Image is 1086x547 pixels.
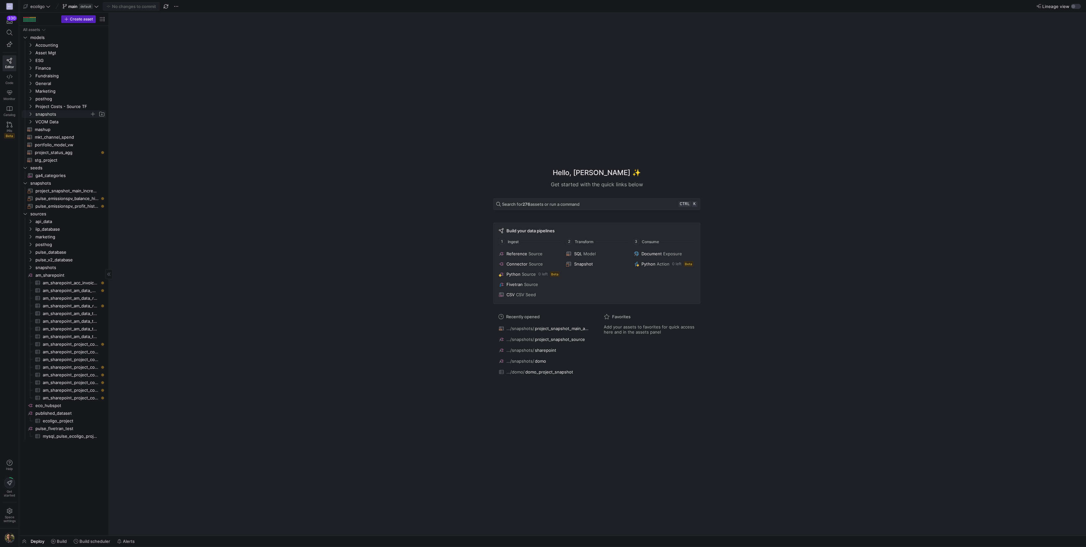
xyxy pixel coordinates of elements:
[5,467,13,471] span: Help
[3,119,16,141] a: PRsBeta
[22,87,106,95] div: Press SPACE to select this row.
[3,15,16,27] button: 330
[30,210,105,218] span: sources
[35,410,105,417] span: published_dataset​​​​​​​​
[528,251,543,256] span: Source
[35,249,105,256] span: pulse_database
[43,417,99,425] span: ecoligo_project​​​​​​​​​
[506,251,527,256] span: Reference
[35,149,99,156] span: project_status_agg​​​​​​​​​​
[22,41,106,49] div: Press SPACE to select this row.
[506,348,534,353] span: .../snapshots/
[35,80,105,87] span: General
[22,248,106,256] div: Press SPACE to select this row.
[493,198,700,210] button: Search for276assets or run a commandctrlk
[22,233,106,241] div: Press SPACE to select this row.
[4,97,15,101] span: Monitor
[43,379,99,386] span: am_sharepoint_project_costs_ominvoices​​​​​​​​​
[22,202,106,210] a: pulse_emissionspv_profit_historical​​​​​​​
[35,141,99,149] span: portfolio_model_vw​​​​​​​​​​
[22,317,106,325] a: am_sharepoint_am_data_table_fx​​​​​​​​​
[22,425,106,432] div: Press SPACE to select this row.
[3,103,16,119] a: Catalog
[553,167,641,178] h1: Hello, [PERSON_NAME] ✨
[30,164,105,172] span: seeds
[35,65,105,72] span: Finance
[43,318,99,325] span: am_sharepoint_am_data_table_fx​​​​​​​​​
[506,282,523,287] span: Fivetran
[22,348,106,356] div: Press SPACE to select this row.
[22,310,106,317] a: am_sharepoint_am_data_table_baseline​​​​​​​​​
[43,371,99,379] span: am_sharepoint_project_costs_omcontracts​​​​​​​​​
[497,335,591,343] button: .../snapshots/project_snapshot_source
[22,26,106,34] div: Press SPACE to select this row.
[22,425,106,432] a: pulse_fivetran_test​​​​​​​​
[3,475,16,500] button: Getstarted
[22,179,106,187] div: Press SPACE to select this row.
[61,15,96,23] button: Create asset
[498,260,561,268] button: ConnectorSource
[498,281,561,288] button: FivetranSource
[22,241,106,248] div: Press SPACE to select this row.
[506,369,525,374] span: .../domo/
[43,341,99,348] span: am_sharepoint_project_costs_aar_detail​​​​​​​​​
[22,333,106,340] a: am_sharepoint_am_data_table_tariffs​​​​​​​​​
[22,141,106,149] div: Press SPACE to select this row.
[22,279,106,287] div: Press SPACE to select this row.
[22,325,106,333] div: Press SPACE to select this row.
[23,27,40,32] div: All assets
[22,64,106,72] div: Press SPACE to select this row.
[22,156,106,164] a: stg_project​​​​​​​​​​
[35,49,105,57] span: Asset Mgt
[498,250,561,258] button: ReferenceSource
[35,134,99,141] span: mkt_channel_spend​​​​​​​​​​
[4,113,15,117] span: Catalog
[22,156,106,164] div: Press SPACE to select this row.
[497,368,591,376] button: .../domo/domo_project_snapshot
[1042,4,1069,9] span: Lineage view
[22,417,106,425] a: ecoligo_project​​​​​​​​​
[35,226,105,233] span: iip_database
[22,294,106,302] div: Press SPACE to select this row.
[498,270,561,278] button: PythonSource0 leftBeta
[22,287,106,294] a: am_sharepoint_am_data_mpa_detail​​​​​​​​​
[22,386,106,394] a: am_sharepoint_project_costs_omvisits​​​​​​​​​
[22,386,106,394] div: Press SPACE to select this row.
[535,348,556,353] span: sharepoint
[22,409,106,417] div: Press SPACE to select this row.
[506,261,528,266] span: Connector
[493,181,700,188] div: Get started with the quick links below
[506,337,534,342] span: .../snapshots/
[22,195,106,202] a: pulse_emissionspv_balance_historical​​​​​​​
[43,394,99,402] span: am_sharepoint_project_costs_project_costs​​​​​​​​​
[22,72,106,80] div: Press SPACE to select this row.
[30,4,45,9] span: ecoligo
[550,272,559,277] span: Beta
[43,325,99,333] span: am_sharepoint_am_data_table_gef​​​​​​​​​
[30,180,105,187] span: snapshots
[535,337,585,342] span: project_snapshot_source
[22,103,106,110] div: Press SPACE to select this row.
[22,417,106,425] div: Press SPACE to select this row.
[43,302,99,310] span: am_sharepoint_am_data_recorded_data_pre_2024​​​​​​​​​
[522,202,530,207] strong: 276
[574,261,593,266] span: Snapshot
[22,394,106,402] a: am_sharepoint_project_costs_project_costs​​​​​​​​​
[22,310,106,317] div: Press SPACE to select this row.
[22,133,106,141] a: mkt_channel_spend​​​​​​​​​​
[22,225,106,233] div: Press SPACE to select this row.
[35,241,105,248] span: posthog
[22,271,106,279] div: Press SPACE to select this row.
[3,87,16,103] a: Monitor
[22,49,106,57] div: Press SPACE to select this row.
[43,364,99,371] span: am_sharepoint_project_costs_insurance_claims​​​​​​​​​
[22,379,106,386] div: Press SPACE to select this row.
[35,172,99,179] span: ga4_categories​​​​​​
[22,379,106,386] a: am_sharepoint_project_costs_ominvoices​​​​​​​​​
[22,302,106,310] a: am_sharepoint_am_data_recorded_data_pre_2024​​​​​​​​​
[43,279,99,287] span: am_sharepoint_acc_invoices_consolidated_tab​​​​​​​​​
[35,57,105,64] span: ESG
[43,333,99,340] span: am_sharepoint_am_data_table_tariffs​​​​​​​​​
[22,394,106,402] div: Press SPACE to select this row.
[22,287,106,294] div: Press SPACE to select this row.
